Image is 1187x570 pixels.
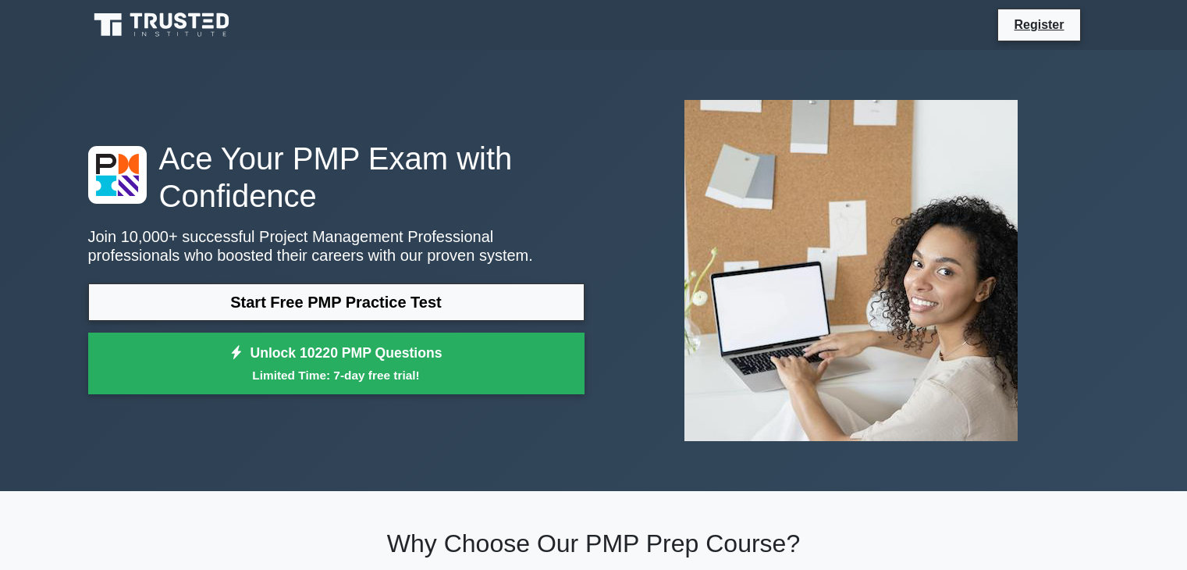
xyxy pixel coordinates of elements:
[108,366,565,384] small: Limited Time: 7-day free trial!
[88,283,585,321] a: Start Free PMP Practice Test
[88,529,1100,558] h2: Why Choose Our PMP Prep Course?
[88,140,585,215] h1: Ace Your PMP Exam with Confidence
[88,227,585,265] p: Join 10,000+ successful Project Management Professional professionals who boosted their careers w...
[88,333,585,395] a: Unlock 10220 PMP QuestionsLimited Time: 7-day free trial!
[1004,15,1073,34] a: Register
